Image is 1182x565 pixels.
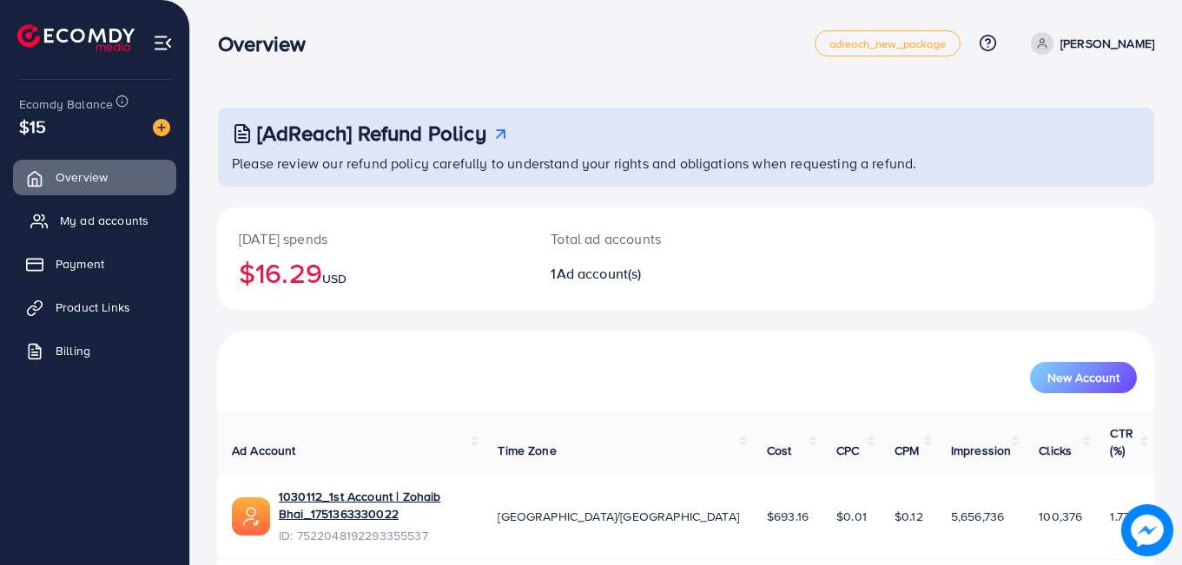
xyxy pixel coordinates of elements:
span: Overview [56,168,108,186]
span: $0.01 [836,508,867,525]
span: Impression [951,442,1012,459]
span: CTR (%) [1110,424,1132,459]
a: adreach_new_package [815,30,961,56]
span: Payment [56,255,104,273]
span: Time Zone [498,442,556,459]
img: logo [17,24,135,51]
p: [DATE] spends [239,228,509,249]
span: adreach_new_package [829,38,946,49]
span: 5,656,736 [951,508,1004,525]
span: Product Links [56,299,130,316]
span: $15 [19,114,46,139]
a: 1030112_1st Account | Zohaib Bhai_1751363330022 [279,488,470,523]
a: Billing [13,333,176,368]
a: My ad accounts [13,203,176,238]
span: Cost [767,442,792,459]
span: CPC [836,442,859,459]
span: $693.16 [767,508,809,525]
span: Ad Account [232,442,296,459]
img: image [153,119,170,136]
a: [PERSON_NAME] [1024,32,1154,55]
span: 1.77 [1110,508,1129,525]
span: Billing [56,342,90,359]
span: [GEOGRAPHIC_DATA]/[GEOGRAPHIC_DATA] [498,508,739,525]
span: $0.12 [895,508,923,525]
span: New Account [1047,371,1119,384]
h3: Overview [218,31,320,56]
span: My ad accounts [60,212,149,229]
span: Clicks [1039,442,1072,459]
a: Payment [13,246,176,281]
p: Total ad accounts [551,228,743,249]
button: New Account [1030,362,1137,393]
h2: 1 [551,266,743,282]
a: Product Links [13,290,176,325]
img: ic-ads-acc.e4c84228.svg [232,497,270,535]
img: menu [153,33,173,53]
span: Ecomdy Balance [19,95,113,113]
p: [PERSON_NAME] [1060,33,1154,54]
span: Ad account(s) [557,264,642,283]
h3: [AdReach] Refund Policy [257,121,486,146]
span: USD [322,270,347,287]
a: Overview [13,160,176,194]
img: image [1121,504,1172,555]
p: Please review our refund policy carefully to understand your rights and obligations when requesti... [232,153,1144,174]
span: 100,376 [1039,508,1082,525]
h2: $16.29 [239,256,509,289]
span: ID: 7522048192293355537 [279,527,470,544]
span: CPM [895,442,919,459]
